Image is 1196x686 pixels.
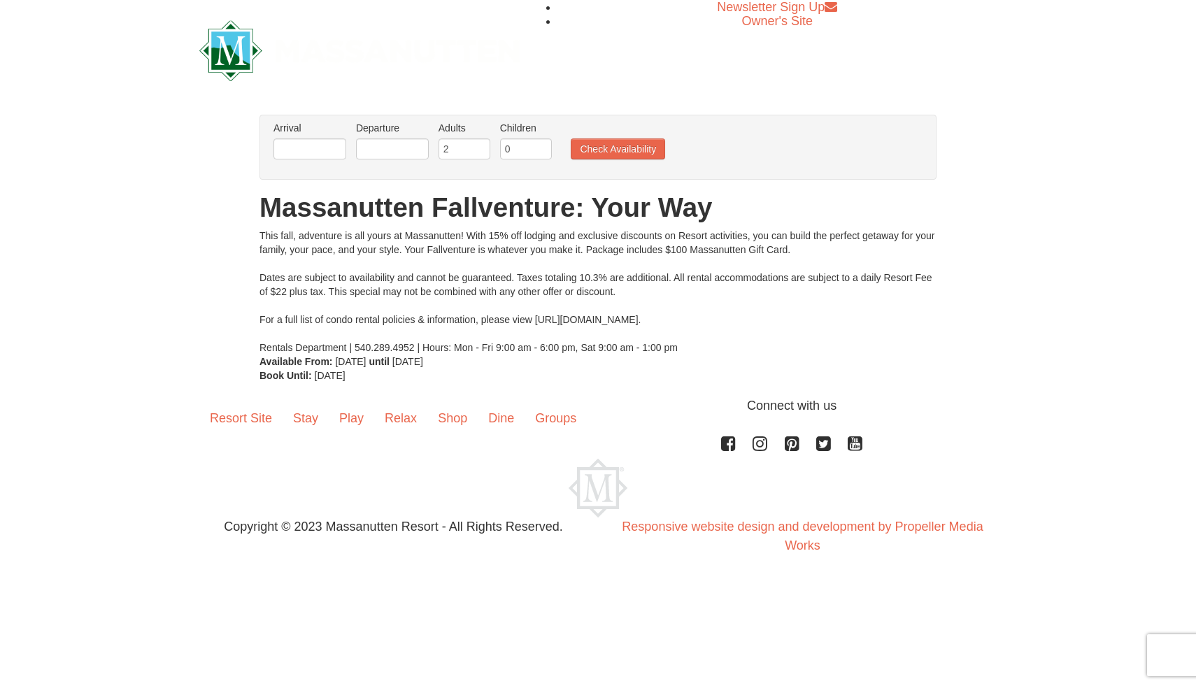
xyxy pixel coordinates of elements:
button: Check Availability [571,138,665,159]
span: [DATE] [335,356,366,367]
a: Owner's Site [742,14,813,28]
h1: Massanutten Fallventure: Your Way [259,194,937,222]
a: Stay [283,396,329,440]
strong: until [369,356,390,367]
a: Resort Site [199,396,283,440]
a: Groups [525,396,587,440]
label: Adults [439,121,490,135]
span: [DATE] [392,356,423,367]
strong: Available From: [259,356,333,367]
a: Shop [427,396,478,440]
img: Massanutten Resort Logo [199,20,520,81]
a: Relax [374,396,427,440]
a: Responsive website design and development by Propeller Media Works [622,520,983,552]
p: Connect with us [199,396,997,415]
label: Arrival [273,121,346,135]
label: Departure [356,121,429,135]
a: Dine [478,396,525,440]
a: Massanutten Resort [199,32,520,65]
strong: Book Until: [259,370,312,381]
label: Children [500,121,552,135]
p: Copyright © 2023 Massanutten Resort - All Rights Reserved. [189,517,598,536]
span: [DATE] [315,370,346,381]
img: Massanutten Resort Logo [569,459,627,517]
div: This fall, adventure is all yours at Massanutten! With 15% off lodging and exclusive discounts on... [259,229,937,355]
a: Play [329,396,374,440]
